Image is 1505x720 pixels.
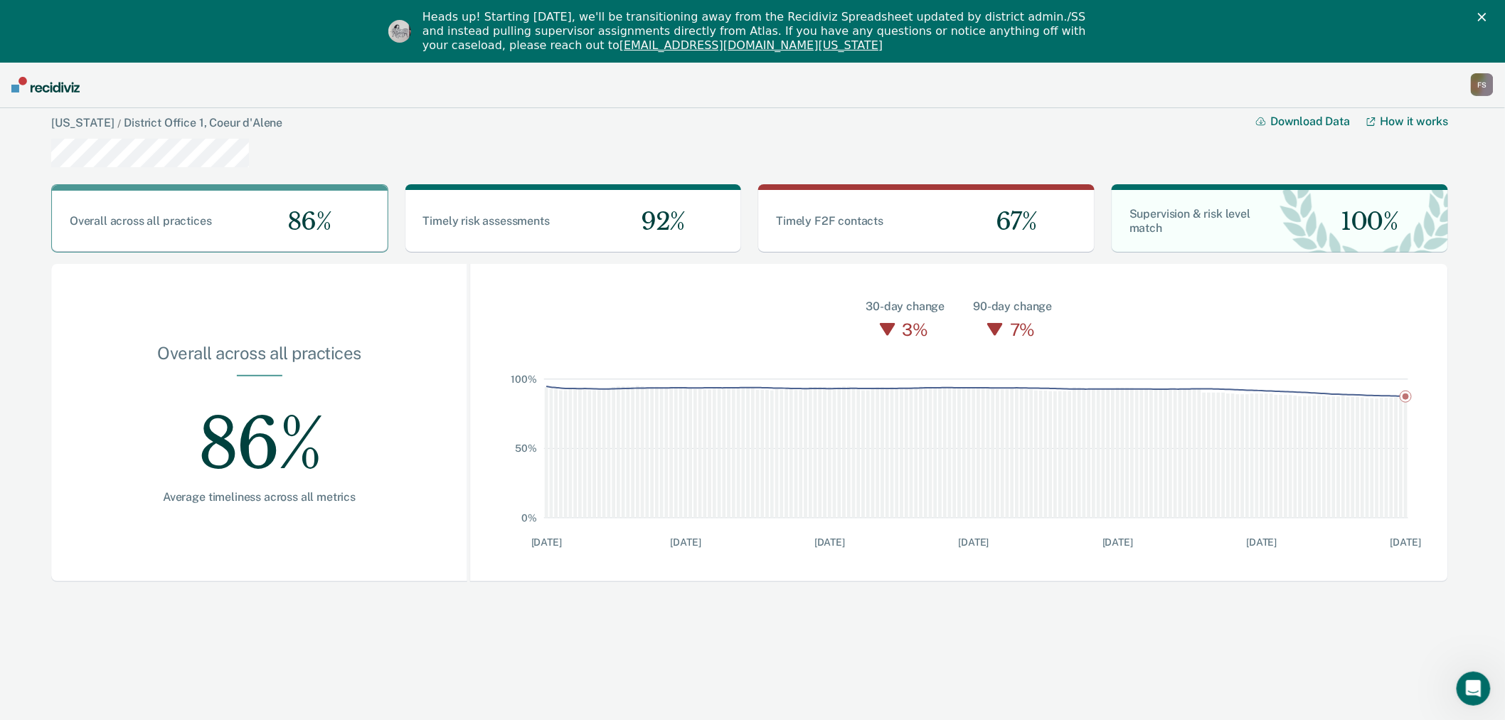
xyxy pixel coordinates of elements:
[619,38,883,52] a: [EMAIL_ADDRESS][DOMAIN_NAME][US_STATE]
[866,298,945,315] div: 30-day change
[814,536,845,548] text: [DATE]
[899,315,932,344] div: 3%
[1367,115,1448,128] a: How it works
[629,207,685,236] span: 92%
[1471,73,1494,96] div: F S
[11,77,80,92] img: Recidiviz
[1478,13,1492,21] div: Close
[959,536,989,548] text: [DATE]
[276,207,331,236] span: 86%
[531,536,562,548] text: [DATE]
[97,376,422,490] div: 86%
[984,207,1037,236] span: 67%
[974,298,1053,315] div: 90-day change
[671,536,701,548] text: [DATE]
[1390,536,1421,548] text: [DATE]
[70,214,212,228] span: Overall across all practices
[388,20,411,43] img: Profile image for Kim
[423,214,550,228] span: Timely risk assessments
[1102,536,1133,548] text: [DATE]
[124,116,282,129] a: District Office 1, Coeur d'Alene
[422,10,1094,53] div: Heads up! Starting [DATE], we'll be transitioning away from the Recidiviz Spreadsheet updated by ...
[1256,115,1367,128] button: Download Data
[1330,207,1399,236] span: 100%
[776,214,883,228] span: Timely F2F contacts
[51,116,114,129] a: [US_STATE]
[1247,536,1277,548] text: [DATE]
[1129,207,1250,235] span: Supervision & risk level match
[1457,672,1491,706] iframe: Intercom live chat
[1471,73,1494,96] button: FS
[1006,315,1038,344] div: 7%
[97,490,422,504] div: Average timeliness across all metrics
[97,343,422,375] div: Overall across all practices
[114,117,124,129] span: /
